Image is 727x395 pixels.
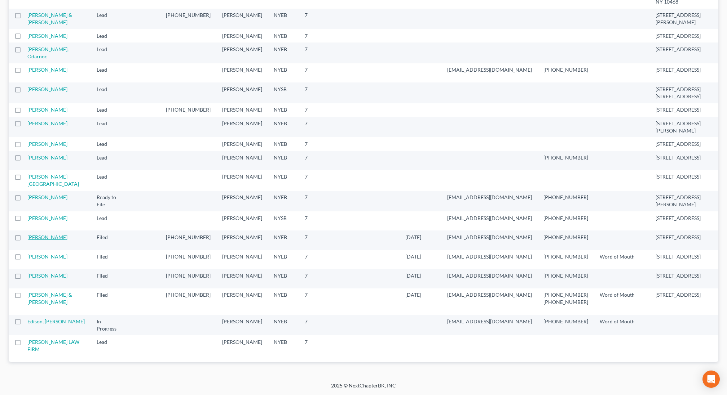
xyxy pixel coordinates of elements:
[268,230,299,250] td: NYEB
[594,250,650,269] td: Word of Mouth
[216,315,268,335] td: [PERSON_NAME]
[216,117,268,137] td: [PERSON_NAME]
[27,12,72,25] a: [PERSON_NAME] & [PERSON_NAME]
[543,154,588,161] pre: [PHONE_NUMBER]
[268,211,299,230] td: NYSB
[299,63,335,82] td: 7
[543,234,588,241] pre: [PHONE_NUMBER]
[268,170,299,190] td: NYEB
[91,250,123,269] td: Filed
[650,103,714,117] td: [STREET_ADDRESS]
[299,211,335,230] td: 7
[299,250,335,269] td: 7
[400,230,441,250] td: [DATE]
[91,269,123,288] td: Filed
[268,103,299,117] td: NYEB
[158,382,569,395] div: 2025 © NextChapterBK, INC
[216,230,268,250] td: [PERSON_NAME]
[299,191,335,211] td: 7
[27,46,69,59] a: [PERSON_NAME], Odarnoc
[160,230,216,250] td: [PHONE_NUMBER]
[27,339,79,352] a: [PERSON_NAME] LAW FIRM
[216,82,268,103] td: [PERSON_NAME]
[91,288,123,315] td: Filed
[268,9,299,29] td: NYEB
[543,66,588,73] pre: [PHONE_NUMBER]
[268,151,299,170] td: NYEB
[447,234,532,241] pre: [EMAIL_ADDRESS][DOMAIN_NAME]
[91,82,123,103] td: Lead
[91,170,123,190] td: Lead
[543,253,588,260] pre: [PHONE_NUMBER]
[299,29,335,42] td: 7
[27,194,67,200] a: [PERSON_NAME]
[299,42,335,63] td: 7
[543,194,588,201] pre: [PHONE_NUMBER]
[216,170,268,190] td: [PERSON_NAME]
[91,335,123,356] td: Lead
[299,288,335,315] td: 7
[27,318,85,324] a: Edison, [PERSON_NAME]
[27,107,67,113] a: [PERSON_NAME]
[268,269,299,288] td: NYEB
[447,66,532,73] pre: [EMAIL_ADDRESS][DOMAIN_NAME]
[216,137,268,151] td: [PERSON_NAME]
[216,191,268,211] td: [PERSON_NAME]
[27,273,67,279] a: [PERSON_NAME]
[268,288,299,315] td: NYEB
[299,170,335,190] td: 7
[268,63,299,82] td: NYEB
[160,103,216,117] td: [PHONE_NUMBER]
[594,288,650,315] td: Word of Mouth
[650,191,714,211] td: [STREET_ADDRESS][PERSON_NAME]
[268,250,299,269] td: NYEB
[650,42,714,63] td: [STREET_ADDRESS]
[27,215,67,221] a: [PERSON_NAME]
[299,82,335,103] td: 7
[650,117,714,137] td: [STREET_ADDRESS][PERSON_NAME]
[299,269,335,288] td: 7
[650,211,714,230] td: [STREET_ADDRESS]
[91,9,123,29] td: Lead
[268,315,299,335] td: NYEB
[299,230,335,250] td: 7
[299,335,335,356] td: 7
[299,103,335,117] td: 7
[216,288,268,315] td: [PERSON_NAME]
[91,230,123,250] td: Filed
[27,234,67,240] a: [PERSON_NAME]
[160,9,216,29] td: [PHONE_NUMBER]
[216,9,268,29] td: [PERSON_NAME]
[216,335,268,356] td: [PERSON_NAME]
[650,29,714,42] td: [STREET_ADDRESS]
[27,292,72,305] a: [PERSON_NAME] & [PERSON_NAME]
[650,151,714,170] td: [STREET_ADDRESS]
[268,82,299,103] td: NYSB
[447,318,532,325] pre: [EMAIL_ADDRESS][DOMAIN_NAME]
[447,291,532,299] pre: [EMAIL_ADDRESS][DOMAIN_NAME]
[543,318,588,325] pre: [PHONE_NUMBER]
[91,29,123,42] td: Lead
[650,82,714,103] td: [STREET_ADDRESS] [STREET_ADDRESS]
[27,33,67,39] a: [PERSON_NAME]
[543,272,588,279] pre: [PHONE_NUMBER]
[27,174,79,187] a: [PERSON_NAME][GEOGRAPHIC_DATA]
[216,42,268,63] td: [PERSON_NAME]
[650,250,714,269] td: [STREET_ADDRESS]
[447,272,532,279] pre: [EMAIL_ADDRESS][DOMAIN_NAME]
[268,29,299,42] td: NYEB
[216,63,268,82] td: [PERSON_NAME]
[91,191,123,211] td: Ready to File
[91,315,123,335] td: In Progress
[91,117,123,137] td: Lead
[299,137,335,151] td: 7
[299,151,335,170] td: 7
[543,215,588,222] pre: [PHONE_NUMBER]
[268,191,299,211] td: NYEB
[543,291,588,306] pre: [PHONE_NUMBER] [PHONE_NUMBER]
[91,42,123,63] td: Lead
[91,103,123,117] td: Lead
[299,117,335,137] td: 7
[447,194,532,201] pre: [EMAIL_ADDRESS][DOMAIN_NAME]
[216,151,268,170] td: [PERSON_NAME]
